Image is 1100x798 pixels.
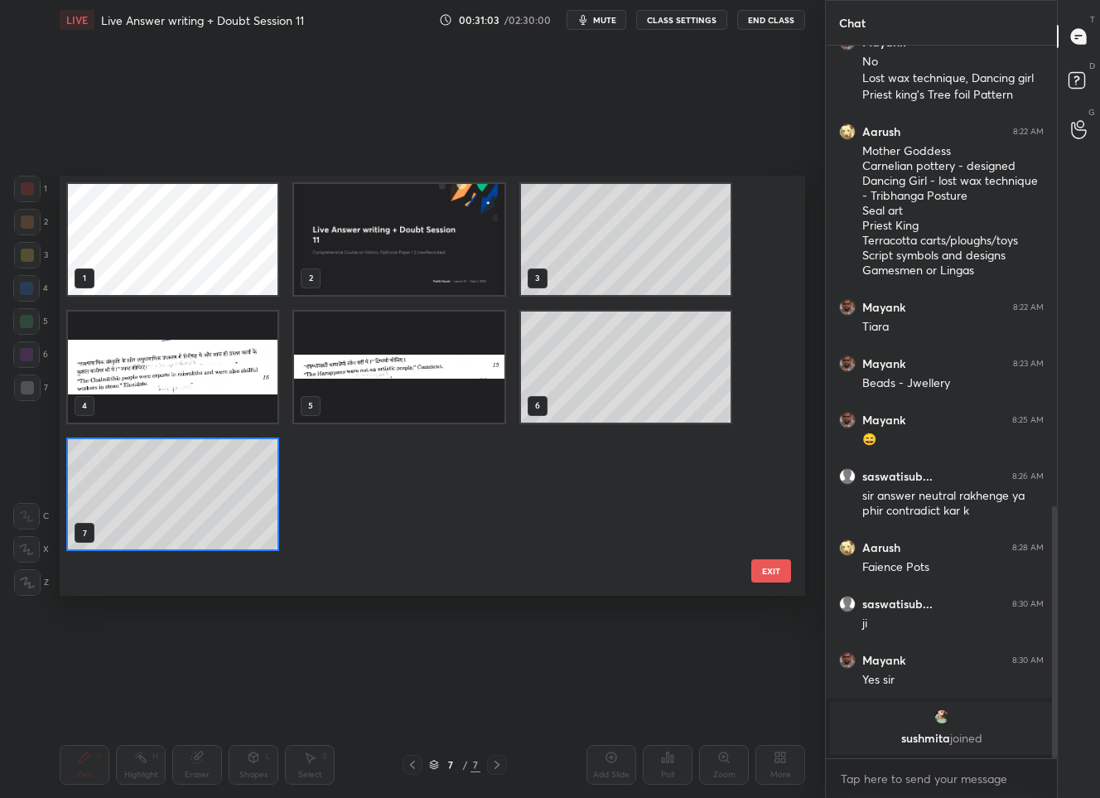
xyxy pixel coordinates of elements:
div: 8:30 AM [1012,655,1044,665]
h6: Mayank [862,300,905,315]
img: 51c4a8f5db404933a7b958eec18fa0fb.jpg [839,412,856,428]
div: grid [60,176,776,595]
div: Faience Pots [862,559,1044,576]
div: 8:23 AM [1013,359,1044,369]
div: 7 [470,757,480,772]
div: 1 [14,176,47,202]
div: 2 [14,209,48,235]
div: C [13,503,49,530]
img: 51c4a8f5db404933a7b958eec18fa0fb.jpg [839,355,856,372]
h6: Mayank [862,356,905,371]
div: 7 [442,760,459,770]
button: mute [567,10,626,30]
div: 8:28 AM [1012,543,1044,553]
div: 8:25 AM [1012,415,1044,425]
div: 5 [13,308,48,335]
img: default.png [839,468,856,485]
div: 😄 [862,432,1044,448]
div: Lost wax technique, Dancing girl [862,70,1044,87]
div: 8:22 AM [1013,302,1044,312]
img: default.png [839,596,856,612]
div: 8:30 AM [1012,599,1044,609]
div: No [862,54,1044,70]
span: mute [593,14,616,26]
div: Yes sir [862,672,1044,689]
div: ji [862,616,1044,632]
div: 8:22 AM [1013,127,1044,137]
img: 5d82bec0e6f5415d9f82d90f433febc5.jpg [839,123,856,140]
h6: Aarush [862,124,900,139]
div: 8:26 AM [1012,472,1044,481]
p: Chat [826,1,879,45]
div: 6 [13,341,48,368]
div: Beads - Jwellery [862,375,1044,392]
div: / [462,760,467,770]
button: End Class [737,10,805,30]
img: 1756694101F3FG3M.png [68,312,277,423]
div: sir answer neutral rakhenge ya phir contradict kar k [862,488,1044,520]
button: CLASS SETTINGS [636,10,727,30]
img: 51c4a8f5db404933a7b958eec18fa0fb.jpg [839,652,856,669]
img: 5d82bec0e6f5415d9f82d90f433febc5.jpg [839,539,856,556]
img: 637e165be62f429ab32737a77a9e7290.jpg [934,709,950,725]
div: 4 [13,275,48,302]
div: 3 [14,242,48,268]
div: grid [826,46,1057,758]
div: Tiara [862,319,1044,336]
h6: saswatisub... [862,469,933,484]
p: D [1089,60,1095,72]
h6: Mayank [862,653,905,668]
div: Priest king's Tree foil Pattern [862,87,1044,104]
div: X [13,536,49,563]
p: G [1088,106,1095,118]
img: 51c4a8f5db404933a7b958eec18fa0fb.jpg [839,299,856,316]
div: Mother Goddess Carnelian pottery - designed Dancing Girl - lost wax technique - Tribhanga Posture... [862,143,1044,279]
div: Z [14,569,49,596]
button: EXIT [751,559,791,583]
h6: Mayank [862,413,905,428]
h6: saswatisub... [862,597,933,612]
span: joined [950,730,982,746]
p: T [1090,13,1095,26]
p: sushmita [840,732,1043,745]
div: LIVE [60,10,94,30]
img: b3896306-86db-11f0-9eaa-bafa42568661.jpg [294,184,504,295]
img: 1756694721OGL8YG.png [294,312,504,423]
h4: Live Answer writing + Doubt Session 11 [101,12,304,28]
div: 7 [14,375,48,401]
h6: Aarush [862,540,900,555]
